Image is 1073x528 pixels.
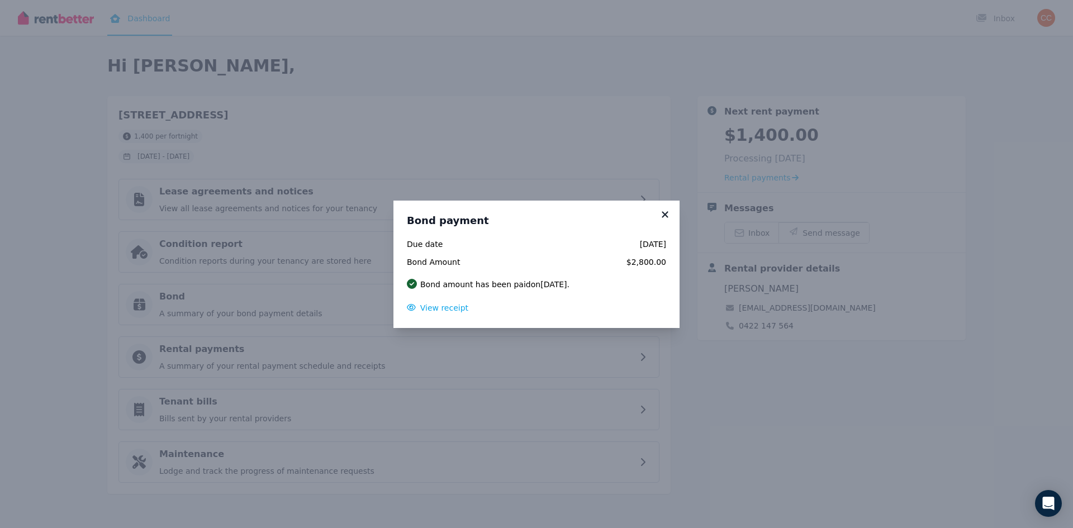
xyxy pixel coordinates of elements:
[491,256,666,268] span: $2,800.00
[407,302,468,313] button: View receipt
[407,239,485,250] span: Due date
[420,303,468,312] span: View receipt
[420,279,569,290] p: Bond amount has been paid on [DATE] .
[407,256,485,268] span: Bond Amount
[1035,490,1062,517] div: Open Intercom Messenger
[491,239,666,250] span: [DATE]
[407,214,666,227] h3: Bond payment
